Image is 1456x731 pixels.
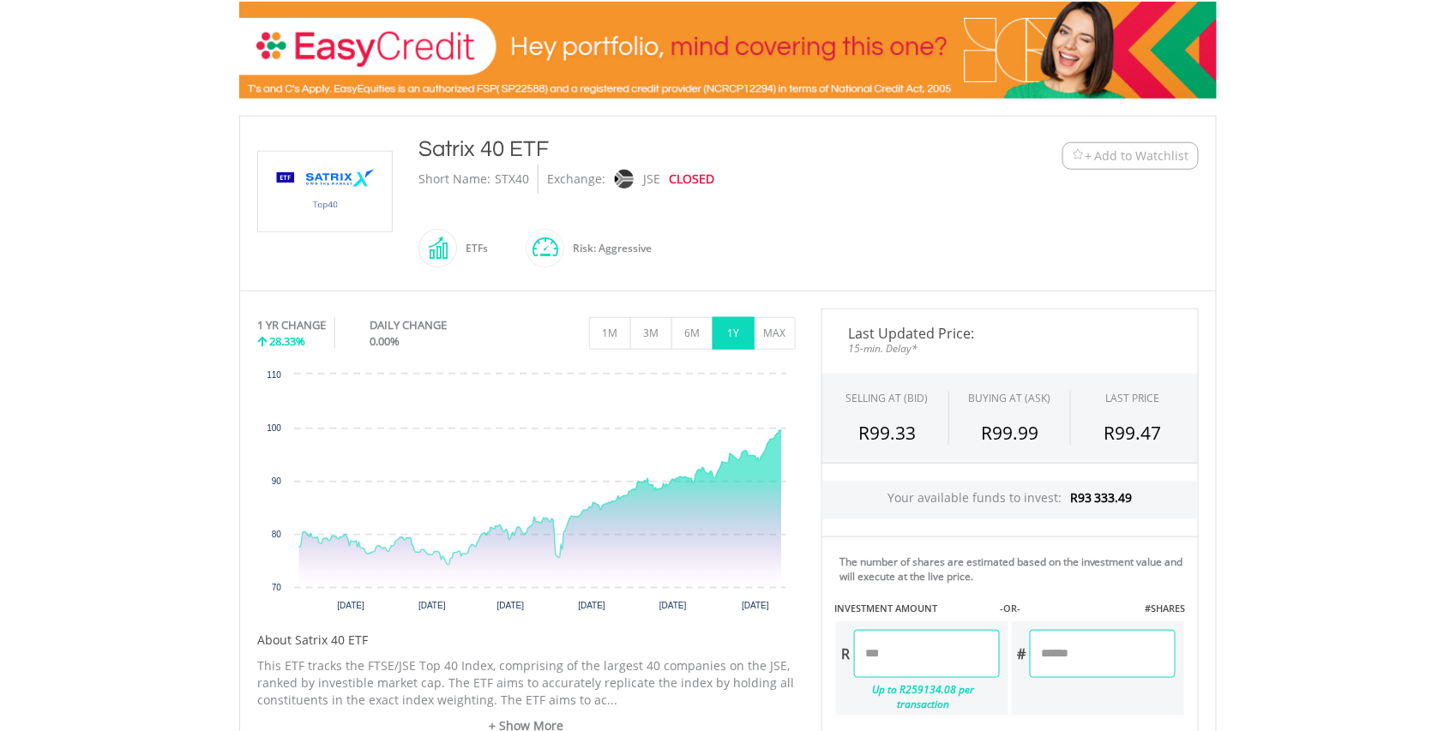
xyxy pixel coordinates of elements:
span: R99.99 [981,421,1038,445]
div: 1 YR CHANGE [257,317,326,333]
h5: About Satrix 40 ETF [257,632,796,649]
div: Chart. Highcharts interactive chart. [257,366,796,623]
span: + Add to Watchlist [1085,147,1189,165]
div: LAST PRICE [1105,391,1159,405]
text: 90 [272,476,282,486]
text: 110 [267,370,281,380]
text: [DATE] [659,601,687,610]
span: BUYING AT (ASK) [968,391,1050,405]
img: Watchlist [1072,149,1085,162]
svg: Interactive chart [257,366,795,623]
span: 15-min. Delay* [835,340,1185,357]
label: -OR- [1000,602,1020,615]
text: [DATE] [578,601,605,610]
div: Exchange: [547,165,605,194]
div: CLOSED [669,165,714,194]
div: STX40 [495,165,529,194]
span: Last Updated Price: [835,327,1185,340]
button: MAX [754,317,796,350]
img: EQU.ZA.STX40.png [261,152,389,231]
p: This ETF tracks the FTSE/JSE Top 40 Index, comprising of the largest 40 companies on the JSE, ran... [257,657,796,709]
img: jse.png [615,170,634,189]
label: #SHARES [1146,602,1186,615]
text: [DATE] [742,601,769,610]
text: [DATE] [497,601,525,610]
div: Risk: Aggressive [564,228,652,269]
div: # [1012,630,1030,678]
div: DAILY CHANGE [370,317,504,333]
div: Your available funds to invest: [822,481,1198,519]
div: Short Name: [418,165,490,194]
div: ETFs [457,228,488,269]
div: R [836,630,854,678]
button: 1M [589,317,631,350]
text: 80 [272,530,282,539]
span: R99.33 [858,421,916,445]
text: 70 [272,583,282,592]
button: 6M [671,317,713,350]
text: [DATE] [337,601,364,610]
button: 1Y [713,317,755,350]
text: [DATE] [418,601,446,610]
text: 100 [267,423,281,433]
button: 3M [630,317,672,350]
img: EasyCredit Promotion Banner [239,2,1217,99]
label: INVESTMENT AMOUNT [834,602,937,615]
span: 0.00% [370,333,400,349]
div: The number of shares are estimated based on the investment value and will execute at the live price. [839,554,1191,584]
span: R93 333.49 [1070,489,1133,506]
span: 28.33% [269,333,305,349]
div: SELLING AT (BID) [846,391,929,405]
span: R99.47 [1104,421,1161,445]
button: Watchlist + Add to Watchlist [1062,142,1199,170]
div: Up to R259134.08 per transaction [836,678,1000,716]
div: Satrix 40 ETF [418,134,957,165]
div: JSE [643,165,660,194]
